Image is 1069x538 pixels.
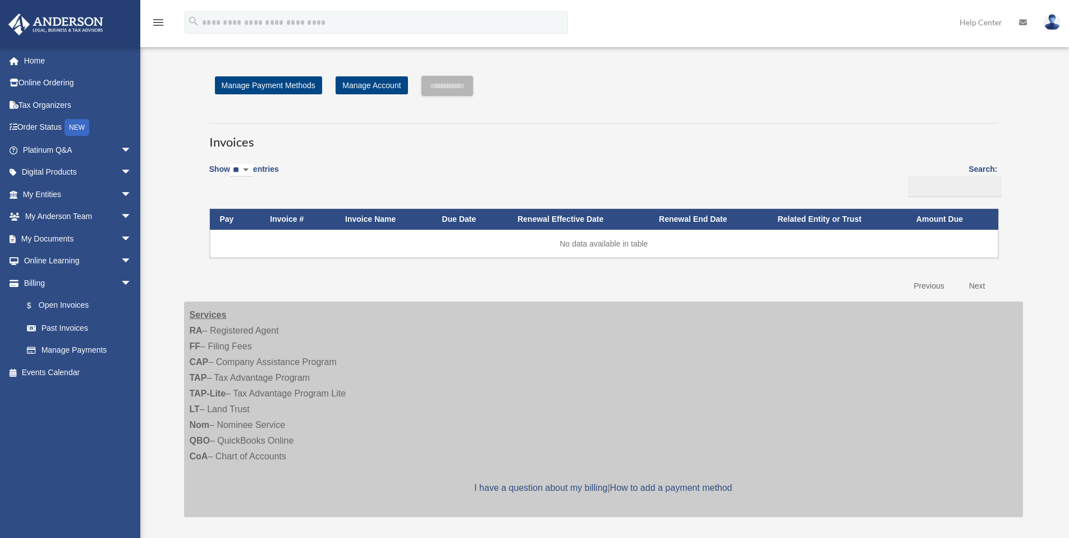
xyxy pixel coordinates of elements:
p: | [190,480,1017,496]
a: How to add a payment method [610,483,732,493]
span: arrow_drop_down [121,272,143,295]
label: Show entries [209,162,279,188]
th: Pay: activate to sort column descending [210,209,260,230]
a: menu [152,20,165,29]
a: Billingarrow_drop_down [8,272,143,294]
span: arrow_drop_down [121,139,143,162]
a: Manage Payment Methods [215,76,322,94]
a: I have a question about my billing [474,483,607,493]
strong: TAP-Lite [190,389,226,398]
a: My Documentsarrow_drop_down [8,227,149,250]
strong: FF [190,341,201,351]
span: arrow_drop_down [121,206,143,229]
i: menu [152,16,165,29]
a: Home [8,49,149,72]
a: Platinum Q&Aarrow_drop_down [8,139,149,161]
span: arrow_drop_down [121,250,143,273]
span: arrow_drop_down [121,161,143,184]
th: Related Entity or Trust: activate to sort column ascending [768,209,906,230]
a: Past Invoices [16,317,143,339]
strong: CAP [190,357,209,367]
input: Search: [908,176,1002,197]
span: arrow_drop_down [121,183,143,206]
a: Online Learningarrow_drop_down [8,250,149,272]
th: Renewal End Date: activate to sort column ascending [649,209,767,230]
a: Order StatusNEW [8,116,149,139]
img: User Pic [1044,14,1061,30]
a: Manage Account [336,76,407,94]
a: My Entitiesarrow_drop_down [8,183,149,206]
strong: Services [190,310,227,320]
th: Due Date: activate to sort column ascending [432,209,508,230]
strong: RA [190,326,203,335]
a: Tax Organizers [8,94,149,116]
a: Digital Productsarrow_drop_down [8,161,149,184]
a: Events Calendar [8,361,149,384]
th: Amount Due: activate to sort column ascending [906,209,998,230]
select: Showentries [230,164,253,177]
strong: TAP [190,373,207,382]
img: Anderson Advisors Platinum Portal [5,13,107,35]
strong: LT [190,404,200,414]
th: Renewal Effective Date: activate to sort column ascending [507,209,649,230]
div: NEW [65,119,89,136]
span: arrow_drop_down [121,227,143,250]
a: Manage Payments [16,339,143,362]
th: Invoice Name: activate to sort column ascending [335,209,432,230]
a: $Open Invoices [16,294,137,317]
div: – Registered Agent – Filing Fees – Company Assistance Program – Tax Advantage Program – Tax Advan... [184,302,1023,517]
strong: Nom [190,420,210,430]
label: Search: [904,162,998,197]
span: $ [33,299,39,313]
a: Previous [905,275,952,298]
td: No data available in table [210,230,998,258]
a: My Anderson Teamarrow_drop_down [8,206,149,228]
a: Online Ordering [8,72,149,94]
strong: QBO [190,436,210,445]
a: Next [961,275,994,298]
i: search [187,15,200,28]
strong: CoA [190,452,208,461]
h3: Invoices [209,123,998,151]
th: Invoice #: activate to sort column ascending [260,209,335,230]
